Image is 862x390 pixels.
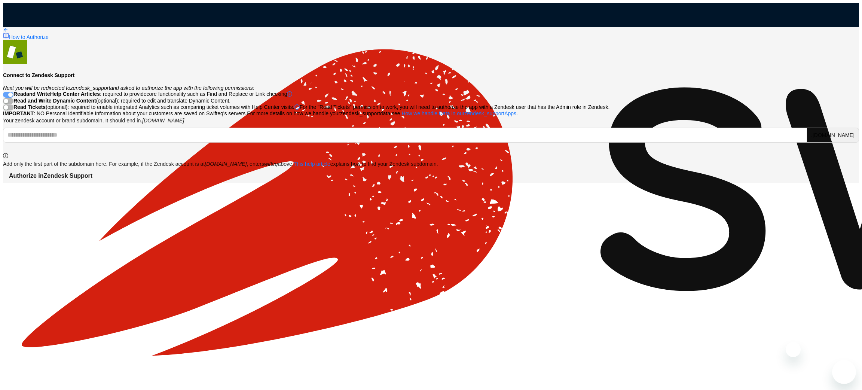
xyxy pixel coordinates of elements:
h4: Connect to Zendesk Support [3,72,859,78]
img: zendesk_support.png [3,40,27,64]
a: How we handle Data in ourzendesk_supportApps [401,110,516,116]
strong: Read and Write Dynamic Content [13,98,96,104]
i: Next you will be redirected to zendesk_support and asked to authorize the app with the following ... [3,85,254,91]
span: (optional): required to edit and translate Dynamic Content. [13,98,230,104]
div: Add only the first part of the subdomain here. For example, if the Zendesk account is at , enter ... [3,160,859,168]
i: [DOMAIN_NAME] [205,161,247,167]
span: info-circle [294,104,300,110]
span: : required to provide core functionality such as Find and Replace or Link checking [13,91,287,97]
a: This help article [294,161,330,167]
strong: Read and Write Help Center Articles [13,91,100,97]
strong: Authorize in Zendesk Support [9,173,92,179]
span: For more details on how we handle your zendesk_support data see . [247,110,518,116]
button: Authorize inZendesk Support [3,168,98,183]
div: Your zendesk account or brand subdomain. It should end in [3,116,184,125]
div: : NO Personal Identifiable Information about your customers are saved on Swifteq's servers. [3,110,859,116]
i: .[DOMAIN_NAME] [141,118,184,124]
iframe: Button to launch messaging window [832,360,856,384]
iframe: Close message [786,342,801,357]
i: swifteq [262,161,278,167]
span: info-circle [3,153,8,158]
strong: IMPORTANT [3,110,34,116]
strong: Read Tickets [13,104,46,110]
span: (optional): required to enable integrated Analytics such as comparing ticket volumes with Help Ce... [13,104,294,110]
img: image-link [3,33,9,39]
a: How to Authorize [3,34,49,40]
span: For the "Read Tickets" permission to work, you will need to authorize the app with a Zendesk user... [300,104,610,110]
span: info-circle [287,91,292,97]
span: How to Authorize [9,34,49,40]
span: .[DOMAIN_NAME] [807,128,859,143]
